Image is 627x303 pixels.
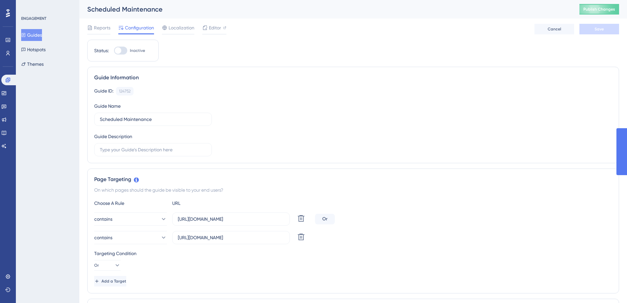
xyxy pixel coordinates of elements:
span: Save [595,26,604,32]
span: Localization [169,24,194,32]
div: Guide ID: [94,87,113,95]
input: Type your Guide’s Name here [100,116,206,123]
input: yourwebsite.com/path [178,215,284,223]
button: contains [94,212,167,226]
div: Status: [94,47,109,55]
div: URL [172,199,245,207]
span: Publish Changes [583,7,615,12]
span: contains [94,215,112,223]
span: Cancel [548,26,561,32]
div: Or [315,214,335,224]
button: Cancel [534,24,574,34]
span: Add a Target [101,279,126,284]
div: Guide Description [94,133,132,140]
div: Guide Name [94,102,121,110]
div: Scheduled Maintenance [87,5,563,14]
span: Editor [209,24,221,32]
input: Type your Guide’s Description here [100,146,206,153]
button: Add a Target [94,276,126,286]
div: Targeting Condition [94,249,612,257]
div: Choose A Rule [94,199,167,207]
span: Reports [94,24,110,32]
span: Configuration [125,24,154,32]
button: Or [94,260,121,271]
button: Themes [21,58,44,70]
button: Guides [21,29,42,41]
button: Publish Changes [579,4,619,15]
button: Hotspots [21,44,46,56]
span: Inactive [130,48,145,53]
div: Guide Information [94,74,612,82]
iframe: UserGuiding AI Assistant Launcher [599,277,619,297]
div: ENGAGEMENT [21,16,46,21]
button: contains [94,231,167,244]
div: Page Targeting [94,175,612,183]
button: Save [579,24,619,34]
span: contains [94,234,112,242]
div: On which pages should the guide be visible to your end users? [94,186,612,194]
span: Or [94,263,99,268]
input: yourwebsite.com/path [178,234,284,241]
div: 124752 [119,89,131,94]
